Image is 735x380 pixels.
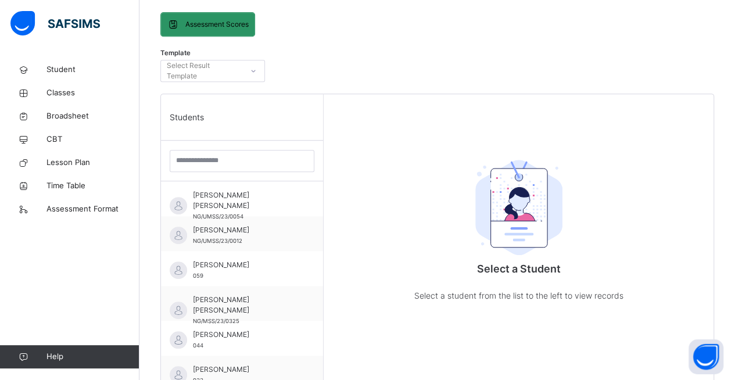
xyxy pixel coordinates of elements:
span: Help [46,351,139,363]
img: default.svg [170,197,187,214]
span: NG/MSS/23/0325 [193,318,239,324]
img: default.svg [170,302,187,319]
span: NG/UMSS/23/0054 [193,213,243,220]
button: Open asap [689,339,723,374]
span: [PERSON_NAME] [193,260,297,270]
span: CBT [46,134,139,145]
img: safsims [10,11,100,35]
span: Broadsheet [46,110,139,122]
div: Select Result Template [167,60,241,82]
span: Lesson Plan [46,157,139,169]
span: [PERSON_NAME] [193,364,297,375]
span: Time Table [46,180,139,192]
img: default.svg [170,261,187,279]
span: [PERSON_NAME] [193,225,297,235]
span: 044 [193,342,203,349]
img: default.svg [170,227,187,244]
div: Select a Student [414,130,623,153]
span: Assessment Scores [185,19,249,30]
span: [PERSON_NAME] [193,329,297,340]
img: student.207b5acb3037b72b59086e8b1a17b1d0.svg [475,160,562,255]
p: Select a Student [414,261,623,277]
span: Students [170,111,204,123]
span: Student [46,64,139,76]
span: NG/UMSS/23/0012 [193,238,242,244]
span: Classes [46,87,139,99]
span: [PERSON_NAME] [PERSON_NAME] [193,295,297,316]
p: Select a student from the list to the left to view records [414,288,623,303]
span: Assessment Format [46,203,139,215]
span: Template [160,48,191,58]
img: default.svg [170,331,187,349]
span: 059 [193,273,203,279]
span: [PERSON_NAME] [PERSON_NAME] [193,190,297,211]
